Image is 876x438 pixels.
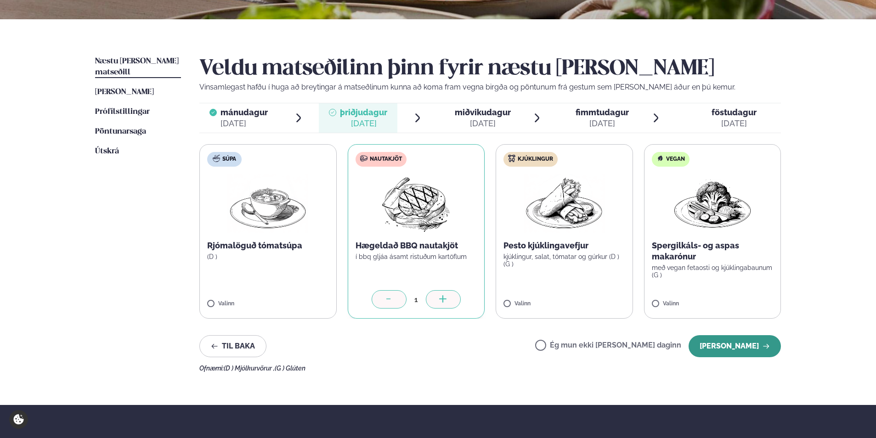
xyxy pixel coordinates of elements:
p: Rjómalöguð tómatsúpa [207,240,329,251]
div: [DATE] [576,118,629,129]
div: [DATE] [220,118,268,129]
p: (D ) [207,253,329,260]
span: Næstu [PERSON_NAME] matseðill [95,57,179,76]
img: beef.svg [360,155,367,162]
span: föstudagur [712,107,757,117]
p: í bbq gljáa ásamt ristuðum kartöflum [356,253,477,260]
div: [DATE] [712,118,757,129]
a: Útskrá [95,146,119,157]
a: [PERSON_NAME] [95,87,154,98]
a: Prófílstillingar [95,107,150,118]
p: kjúklingur, salat, tómatar og gúrkur (D ) (G ) [503,253,625,268]
span: Vegan [666,156,685,163]
p: Spergilkáls- og aspas makarónur [652,240,774,262]
p: Vinsamlegast hafðu í huga að breytingar á matseðlinum kunna að koma fram vegna birgða og pöntunum... [199,82,781,93]
button: Til baka [199,335,266,357]
a: Næstu [PERSON_NAME] matseðill [95,56,181,78]
img: Vegan.svg [656,155,664,162]
span: Prófílstillingar [95,108,150,116]
div: [DATE] [340,118,387,129]
p: Hægeldað BBQ nautakjöt [356,240,477,251]
img: Soup.png [227,174,308,233]
p: með vegan fetaosti og kjúklingabaunum (G ) [652,264,774,279]
a: Pöntunarsaga [95,126,146,137]
img: soup.svg [213,155,220,162]
span: miðvikudagur [455,107,511,117]
span: Útskrá [95,147,119,155]
div: Ofnæmi: [199,365,781,372]
span: Kjúklingur [518,156,553,163]
img: Beef-Meat.png [375,174,457,233]
div: 1 [407,294,426,305]
span: (G ) Glúten [275,365,305,372]
span: Pöntunarsaga [95,128,146,135]
h2: Veldu matseðilinn þinn fyrir næstu [PERSON_NAME] [199,56,781,82]
span: (D ) Mjólkurvörur , [224,365,275,372]
img: chicken.svg [508,155,515,162]
span: fimmtudagur [576,107,629,117]
div: [DATE] [455,118,511,129]
span: þriðjudagur [340,107,387,117]
img: Vegan.png [672,174,753,233]
span: Súpa [222,156,236,163]
img: Wraps.png [524,174,605,233]
span: [PERSON_NAME] [95,88,154,96]
p: Pesto kjúklingavefjur [503,240,625,251]
span: mánudagur [220,107,268,117]
a: Cookie settings [9,410,28,429]
span: Nautakjöt [370,156,402,163]
button: [PERSON_NAME] [689,335,781,357]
